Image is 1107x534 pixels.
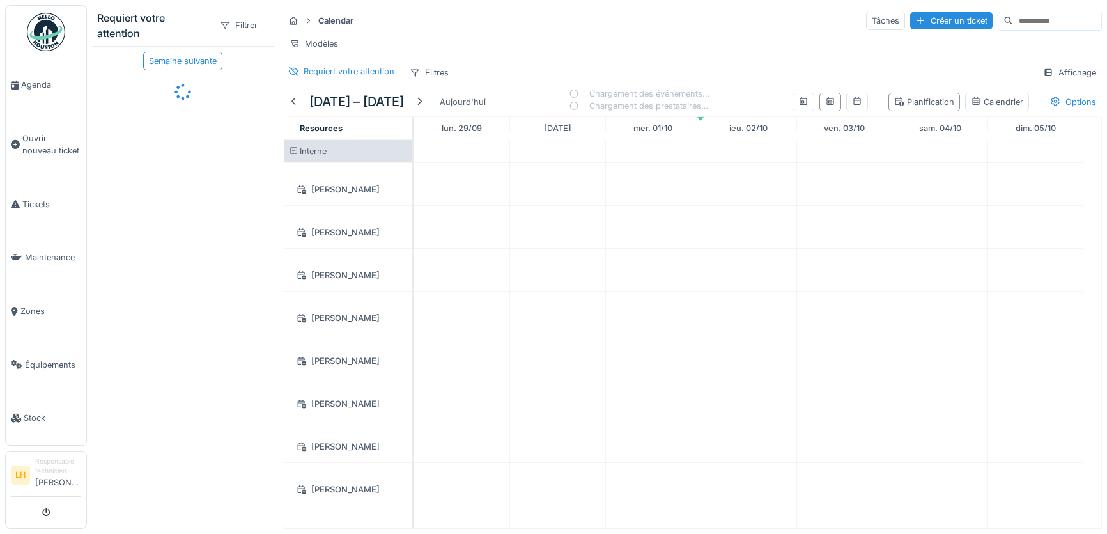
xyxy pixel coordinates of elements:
div: Responsable technicien [35,457,81,476]
span: Zones [20,305,81,317]
div: Semaine suivante [143,52,222,70]
div: Requiert votre attention [97,10,209,41]
h5: [DATE] – [DATE] [309,94,404,109]
a: Stock [6,391,86,445]
a: 30 septembre 2025 [541,120,575,137]
a: Équipements [6,338,86,392]
div: Calendrier [971,96,1023,108]
span: Équipements [25,359,81,371]
a: 29 septembre 2025 [438,120,485,137]
a: Agenda [6,58,86,112]
div: Planification [894,96,954,108]
div: Chargement des prestataires… [569,100,709,112]
a: 3 octobre 2025 [821,120,868,137]
li: [PERSON_NAME] [35,457,81,494]
a: Tickets [6,178,86,232]
div: Chargement des événements… [569,88,709,100]
span: Agenda [21,79,81,91]
span: Interne [300,146,327,156]
span: Maintenance [25,251,81,263]
div: [PERSON_NAME] [292,482,404,498]
div: Modèles [284,35,344,53]
div: Tâches [866,12,905,30]
span: Resources [300,123,343,133]
span: Ouvrir nouveau ticket [22,132,81,157]
div: [PERSON_NAME] [292,310,404,326]
a: Zones [6,285,86,338]
li: LH [11,466,30,485]
div: [PERSON_NAME] [292,439,404,455]
span: Tickets [22,198,81,210]
div: [PERSON_NAME] [292,396,404,412]
span: Stock [24,412,81,424]
div: Aujourd'hui [435,93,491,111]
div: [PERSON_NAME] [292,182,404,198]
strong: Calendar [313,15,359,27]
div: [PERSON_NAME] [292,224,404,240]
div: Créer un ticket [910,12,993,29]
div: Filtrer [214,16,263,35]
a: Ouvrir nouveau ticket [6,112,86,178]
div: Requiert votre attention [304,65,394,77]
div: [PERSON_NAME] [292,353,404,369]
a: LH Responsable technicien[PERSON_NAME] [11,457,81,497]
div: [PERSON_NAME] [292,267,404,283]
a: Maintenance [6,231,86,285]
div: Affichage [1037,63,1102,82]
a: 1 octobre 2025 [630,120,676,137]
div: Options [1044,93,1102,111]
img: Badge_color-CXgf-gQk.svg [27,13,65,51]
a: 5 octobre 2025 [1012,120,1059,137]
a: 2 octobre 2025 [726,120,771,137]
a: 4 octobre 2025 [916,120,964,137]
div: Filtres [404,63,454,82]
